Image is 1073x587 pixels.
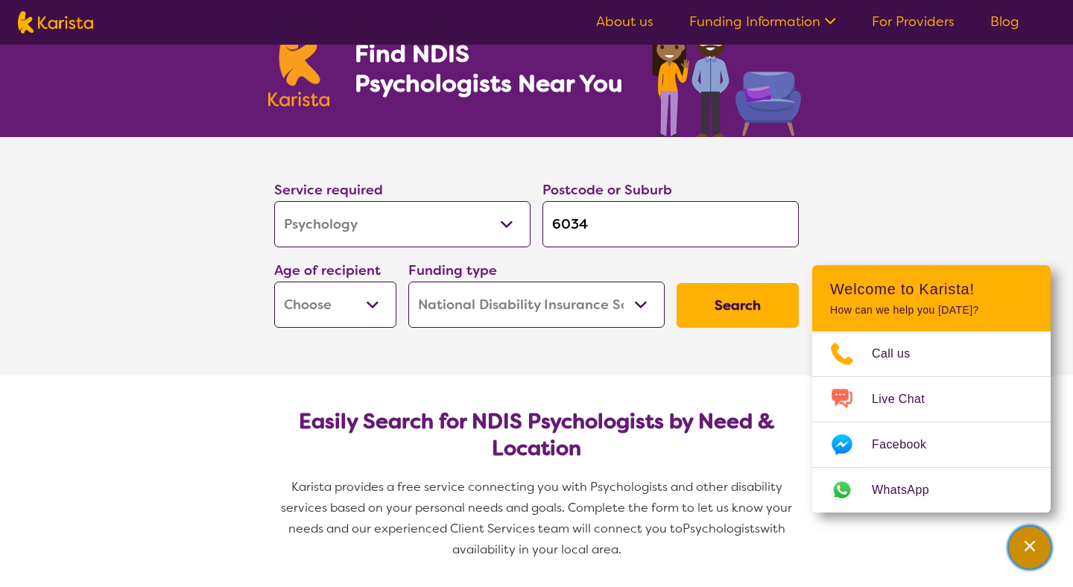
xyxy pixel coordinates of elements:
[812,265,1051,513] div: Channel Menu
[18,11,93,34] img: Karista logo
[872,388,943,410] span: Live Chat
[542,181,672,199] label: Postcode or Suburb
[1009,527,1051,568] button: Channel Menu
[647,7,805,137] img: psychology
[689,13,836,31] a: Funding Information
[812,331,1051,513] ul: Choose channel
[274,181,383,199] label: Service required
[286,408,787,462] h2: Easily Search for NDIS Psychologists by Need & Location
[355,39,630,98] h1: Find NDIS Psychologists Near You
[281,479,795,536] span: Karista provides a free service connecting you with Psychologists and other disability services b...
[677,283,799,328] button: Search
[274,261,381,279] label: Age of recipient
[872,343,928,365] span: Call us
[830,304,1033,317] p: How can we help you [DATE]?
[872,479,947,501] span: WhatsApp
[872,434,944,456] span: Facebook
[596,13,653,31] a: About us
[683,521,760,536] span: Psychologists
[542,201,799,247] input: Type
[268,26,329,107] img: Karista logo
[830,280,1033,298] h2: Welcome to Karista!
[872,13,955,31] a: For Providers
[408,261,497,279] label: Funding type
[812,468,1051,513] a: Web link opens in a new tab.
[990,13,1019,31] a: Blog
